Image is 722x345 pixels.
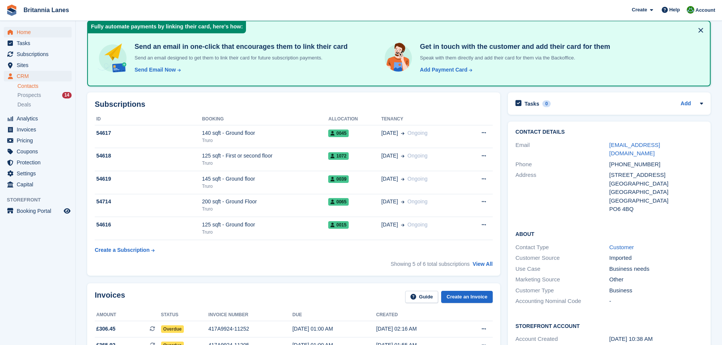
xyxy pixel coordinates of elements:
[96,325,116,333] span: £306.45
[4,206,72,216] a: menu
[407,198,428,205] span: Ongoing
[441,291,493,303] a: Create an Invoice
[407,176,428,182] span: Ongoing
[515,230,703,237] h2: About
[161,325,184,333] span: Overdue
[687,6,694,14] img: Matt Lane
[4,49,72,59] a: menu
[208,309,293,321] th: Invoice number
[609,254,703,262] div: Imported
[609,297,703,306] div: -
[208,325,293,333] div: 417A9924-11252
[328,130,349,137] span: 0045
[292,325,376,333] div: [DATE] 01:00 AM
[202,206,329,212] div: Truro
[515,160,609,169] div: Phone
[6,5,17,16] img: stora-icon-8386f47178a22dfd0bd8f6a31ec36ba5ce8667c1dd55bd0f319d3a0aa187defe.svg
[20,4,72,16] a: Britannia Lanes
[515,322,703,329] h2: Storefront Account
[4,146,72,157] a: menu
[17,27,62,37] span: Home
[328,152,349,160] span: 1072
[17,38,62,48] span: Tasks
[95,291,125,303] h2: Invoices
[17,71,62,81] span: CRM
[381,221,398,229] span: [DATE]
[161,309,208,321] th: Status
[17,157,62,168] span: Protection
[407,130,428,136] span: Ongoing
[4,71,72,81] a: menu
[17,60,62,70] span: Sites
[95,246,150,254] div: Create a Subscription
[88,21,246,33] div: Fully automate payments by linking their card, here's how:
[17,91,72,99] a: Prospects 14
[7,196,75,204] span: Storefront
[609,265,703,273] div: Business needs
[669,6,680,14] span: Help
[202,183,329,190] div: Truro
[17,83,72,90] a: Contacts
[95,152,202,160] div: 54618
[202,229,329,236] div: Truro
[95,221,202,229] div: 54616
[632,6,647,14] span: Create
[202,152,329,160] div: 125 sqft - First or second floor
[473,261,493,267] a: View All
[381,113,464,125] th: Tenancy
[4,60,72,70] a: menu
[417,42,610,51] h4: Get in touch with the customer and add their card for them
[376,309,460,321] th: Created
[515,141,609,158] div: Email
[95,309,161,321] th: Amount
[542,100,551,107] div: 0
[202,113,329,125] th: Booking
[17,101,31,108] span: Deals
[609,205,703,214] div: PO6 4BQ
[609,244,634,250] a: Customer
[17,206,62,216] span: Booking Portal
[132,42,348,51] h4: Send an email in one-click that encourages them to link their card
[383,42,414,73] img: get-in-touch-e3e95b6451f4e49772a6039d3abdde126589d6f45a760754adfa51be33bf0f70.svg
[95,243,155,257] a: Create a Subscription
[609,142,660,157] a: [EMAIL_ADDRESS][DOMAIN_NAME]
[381,175,398,183] span: [DATE]
[609,160,703,169] div: [PHONE_NUMBER]
[381,198,398,206] span: [DATE]
[609,171,703,180] div: [STREET_ADDRESS]
[202,198,329,206] div: 200 sqft - Ground Floor
[4,38,72,48] a: menu
[381,129,398,137] span: [DATE]
[17,49,62,59] span: Subscriptions
[681,100,691,108] a: Add
[97,42,128,74] img: send-email-b5881ef4c8f827a638e46e229e590028c7e36e3a6c99d2365469aff88783de13.svg
[135,66,176,74] div: Send Email Now
[292,309,376,321] th: Due
[202,221,329,229] div: 125 sqft - Ground floor
[405,291,439,303] a: Guide
[17,101,72,109] a: Deals
[609,188,703,197] div: [GEOGRAPHIC_DATA]
[132,54,348,62] p: Send an email designed to get them to link their card for future subscription payments.
[17,179,62,190] span: Capital
[4,27,72,37] a: menu
[17,92,41,99] span: Prospects
[609,335,703,343] div: [DATE] 10:38 AM
[609,286,703,295] div: Business
[328,221,349,229] span: 0015
[328,113,381,125] th: Allocation
[515,286,609,295] div: Customer Type
[4,179,72,190] a: menu
[376,325,460,333] div: [DATE] 02:16 AM
[17,168,62,179] span: Settings
[515,243,609,252] div: Contact Type
[407,222,428,228] span: Ongoing
[515,171,609,214] div: Address
[515,265,609,273] div: Use Case
[17,146,62,157] span: Coupons
[420,66,467,74] div: Add Payment Card
[17,113,62,124] span: Analytics
[202,137,329,144] div: Truro
[407,153,428,159] span: Ongoing
[4,168,72,179] a: menu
